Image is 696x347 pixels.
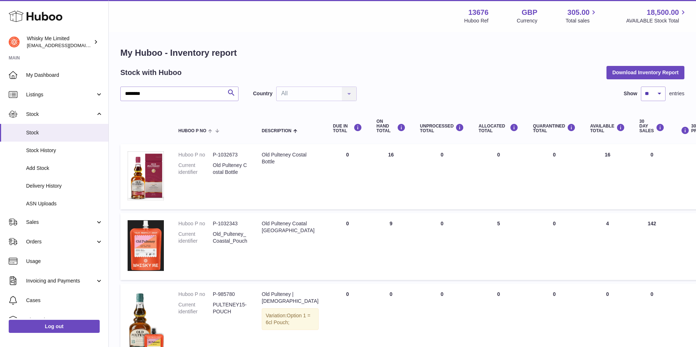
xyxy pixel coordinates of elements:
[333,124,362,133] div: DUE IN TOTAL
[213,231,247,244] dd: Old_Pulteney_Coastal_Pouch
[468,8,489,17] strong: 13676
[178,291,213,298] dt: Huboo P no
[567,8,589,17] span: 305.00
[266,313,310,325] span: Option 1 = 6cl Pouch;
[26,72,103,79] span: My Dashboard
[213,151,247,158] dd: P-1032673
[213,291,247,298] dd: P-985780
[27,35,92,49] div: Whisky Me Limited
[26,111,95,118] span: Stock
[178,129,206,133] span: Huboo P no
[213,301,247,315] dd: PULTENEY15-POUCH
[178,162,213,176] dt: Current identifier
[369,144,413,209] td: 16
[26,165,103,172] span: Add Stock
[26,147,103,154] span: Stock History
[26,277,95,284] span: Invoicing and Payments
[517,17,538,24] div: Currency
[326,144,369,209] td: 0
[626,17,687,24] span: AVAILABLE Stock Total
[639,119,664,134] div: 30 DAY SALES
[26,258,103,265] span: Usage
[178,301,213,315] dt: Current identifier
[464,17,489,24] div: Huboo Ref
[262,220,319,234] div: Old Pulteney Coatal [GEOGRAPHIC_DATA]
[213,162,247,176] dd: Old Pulteney Costal Bottle
[647,8,679,17] span: 18,500.00
[624,90,637,97] label: Show
[26,238,95,245] span: Orders
[326,213,369,280] td: 0
[26,219,95,226] span: Sales
[626,8,687,24] a: 18,500.00 AVAILABLE Stock Total
[120,47,684,59] h1: My Huboo - Inventory report
[478,124,518,133] div: ALLOCATED Total
[565,17,598,24] span: Total sales
[413,144,472,209] td: 0
[128,220,164,271] img: product image
[606,66,684,79] button: Download Inventory Report
[26,297,103,304] span: Cases
[262,291,319,305] div: Old Pulteney | [DEMOGRAPHIC_DATA]
[213,220,247,227] dd: P-1032343
[553,152,556,158] span: 0
[669,90,684,97] span: entries
[262,151,319,165] div: Old Pulteney Costal Bottle
[9,320,100,333] a: Log out
[553,221,556,226] span: 0
[553,291,556,297] span: 0
[420,124,464,133] div: UNPROCESSED Total
[262,308,319,330] div: Variation:
[120,68,182,78] h2: Stock with Huboo
[533,124,576,133] div: QUARANTINED Total
[413,213,472,280] td: 0
[583,144,632,209] td: 16
[565,8,598,24] a: 305.00 Total sales
[632,213,672,280] td: 142
[9,37,20,47] img: orders@whiskyshop.com
[128,151,164,200] img: product image
[253,90,273,97] label: Country
[178,151,213,158] dt: Huboo P no
[26,317,103,323] span: Channels
[471,213,526,280] td: 5
[262,129,291,133] span: Description
[178,220,213,227] dt: Huboo P no
[27,42,107,48] span: [EMAIL_ADDRESS][DOMAIN_NAME]
[178,231,213,244] dt: Current identifier
[632,144,672,209] td: 0
[26,91,95,98] span: Listings
[377,119,406,134] div: ON HAND Total
[590,124,625,133] div: AVAILABLE Total
[583,213,632,280] td: 4
[26,200,103,207] span: ASN Uploads
[26,183,103,189] span: Delivery History
[471,144,526,209] td: 0
[369,213,413,280] td: 9
[26,129,103,136] span: Stock
[522,8,537,17] strong: GBP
